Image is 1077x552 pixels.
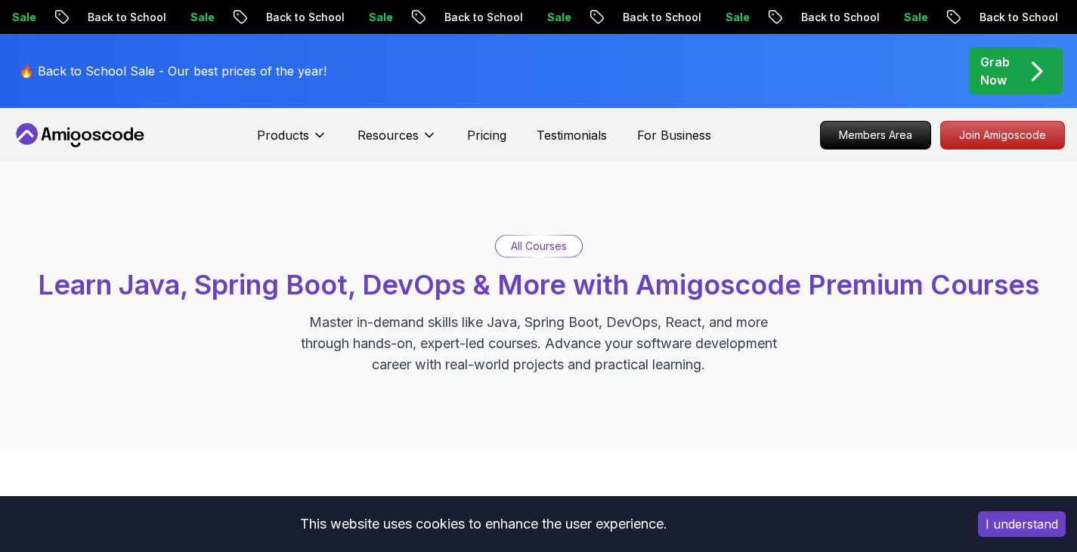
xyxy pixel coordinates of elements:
[317,10,366,25] p: Sale
[357,126,419,144] p: Resources
[674,10,723,25] p: Sale
[750,10,853,25] p: Back to School
[139,10,187,25] p: Sale
[980,53,1010,89] p: Grab Now
[36,10,139,25] p: Back to School
[257,126,309,144] p: Products
[496,10,544,25] p: Sale
[511,239,567,254] p: All Courses
[215,10,317,25] p: Back to School
[393,10,496,25] p: Back to School
[821,122,930,149] p: Members Area
[19,62,327,80] p: 🔥 Back to School Sale - Our best prices of the year!
[285,312,793,375] p: Master in-demand skills like Java, Spring Boot, DevOps, React, and more through hands-on, expert-...
[537,126,607,144] a: Testimonials
[637,126,711,144] a: For Business
[820,121,931,150] a: Members Area
[357,126,437,156] button: Resources
[928,10,1031,25] p: Back to School
[38,268,1039,301] span: Learn Java, Spring Boot, DevOps & More with Amigoscode Premium Courses
[571,10,674,25] p: Back to School
[853,10,901,25] p: Sale
[978,511,1066,537] button: Accept cookies
[11,507,955,541] div: This website uses cookies to enhance the user experience.
[257,126,327,156] button: Products
[940,121,1065,150] a: Join Amigoscode
[467,126,506,144] a: Pricing
[941,122,1064,149] p: Join Amigoscode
